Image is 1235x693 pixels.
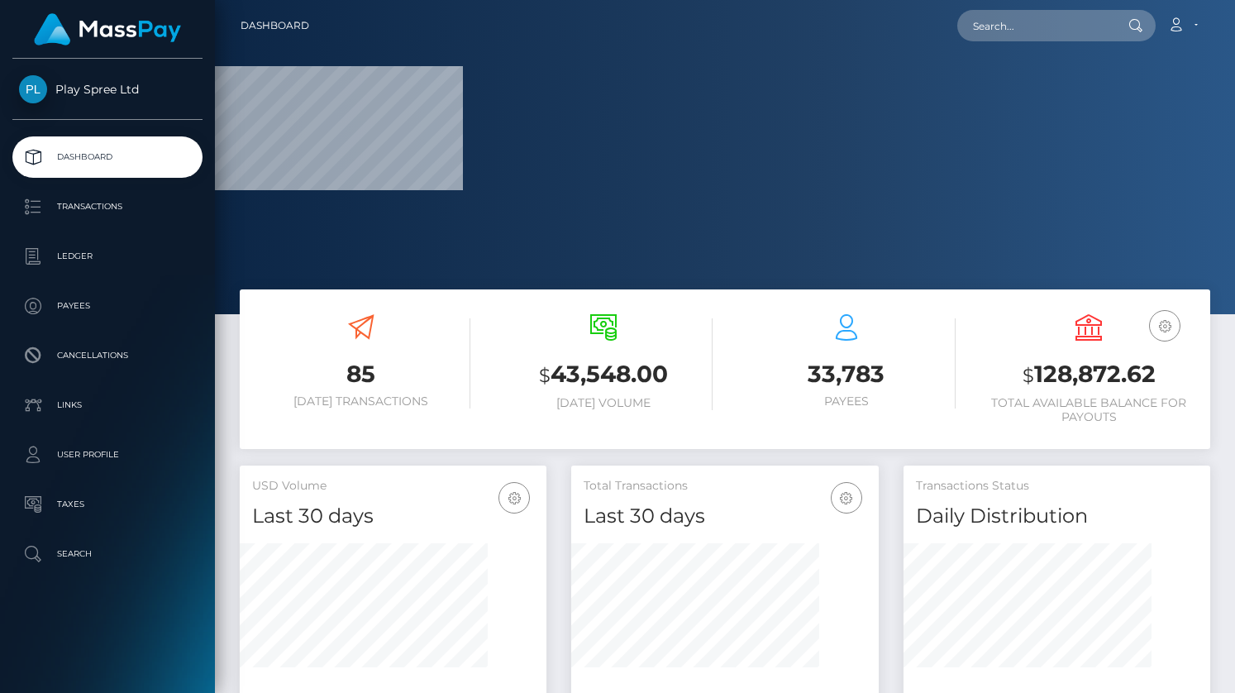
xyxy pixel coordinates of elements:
[12,285,203,327] a: Payees
[584,502,865,531] h4: Last 30 days
[12,533,203,575] a: Search
[12,335,203,376] a: Cancellations
[19,343,196,368] p: Cancellations
[916,478,1198,495] h5: Transactions Status
[539,364,551,387] small: $
[19,145,196,170] p: Dashboard
[957,10,1113,41] input: Search...
[19,194,196,219] p: Transactions
[12,136,203,178] a: Dashboard
[12,82,203,97] span: Play Spree Ltd
[495,358,713,392] h3: 43,548.00
[252,394,470,409] h6: [DATE] Transactions
[34,13,181,45] img: MassPay Logo
[252,478,534,495] h5: USD Volume
[12,484,203,525] a: Taxes
[584,478,865,495] h5: Total Transactions
[737,394,956,409] h6: Payees
[12,236,203,277] a: Ledger
[19,393,196,418] p: Links
[12,186,203,227] a: Transactions
[19,294,196,318] p: Payees
[737,358,956,390] h3: 33,783
[12,385,203,426] a: Links
[980,358,1199,392] h3: 128,872.62
[980,396,1199,424] h6: Total Available Balance for Payouts
[19,492,196,517] p: Taxes
[19,75,47,103] img: Play Spree Ltd
[1023,364,1034,387] small: $
[252,358,470,390] h3: 85
[19,542,196,566] p: Search
[12,434,203,476] a: User Profile
[19,442,196,467] p: User Profile
[19,244,196,269] p: Ledger
[495,396,713,410] h6: [DATE] Volume
[241,8,309,43] a: Dashboard
[252,502,534,531] h4: Last 30 days
[916,502,1198,531] h4: Daily Distribution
